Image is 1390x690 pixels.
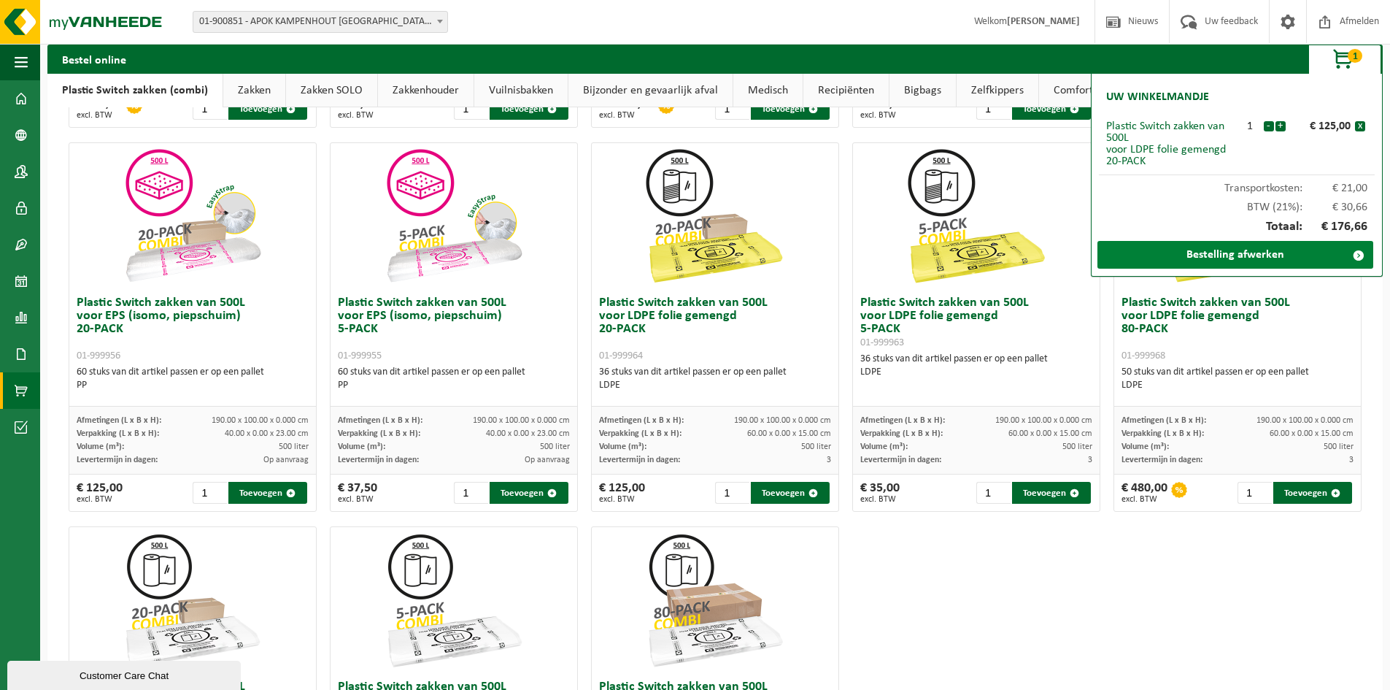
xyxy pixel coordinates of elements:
[77,416,161,425] span: Afmetingen (L x B x H):
[599,366,831,392] div: 36 stuks van dit artikel passen er op een pallet
[1012,98,1091,120] button: Toevoegen
[77,111,123,120] span: excl. BTW
[338,350,382,361] span: 01-999955
[1302,183,1368,194] span: € 21,00
[889,74,956,107] a: Bigbags
[860,429,943,438] span: Verpakking (L x B x H):
[599,416,684,425] span: Afmetingen (L x B x H):
[599,429,682,438] span: Verpakking (L x B x H):
[540,442,570,451] span: 500 liter
[193,12,447,32] span: 01-900851 - APOK KAMPENHOUT NV - KAMPENHOUT
[279,442,309,451] span: 500 liter
[378,74,474,107] a: Zakkenhouder
[47,45,141,73] h2: Bestel online
[1012,482,1091,504] button: Toevoegen
[381,143,527,289] img: 01-999955
[642,143,788,289] img: 01-999964
[338,482,377,504] div: € 37,50
[860,442,908,451] span: Volume (m³):
[486,429,570,438] span: 40.00 x 0.00 x 23.00 cm
[1238,482,1272,504] input: 1
[568,74,733,107] a: Bijzonder en gevaarlijk afval
[1088,456,1092,464] span: 3
[1007,16,1080,27] strong: [PERSON_NAME]
[860,353,1092,379] div: 36 stuks van dit artikel passen er op een pallet
[120,527,266,673] img: 01-999961
[77,456,158,464] span: Levertermijn in dagen:
[801,442,831,451] span: 500 liter
[1349,456,1354,464] span: 3
[525,456,570,464] span: Op aanvraag
[225,429,309,438] span: 40.00 x 0.00 x 23.00 cm
[212,416,309,425] span: 190.00 x 100.00 x 0.000 cm
[1062,442,1092,451] span: 500 liter
[473,416,570,425] span: 190.00 x 100.00 x 0.000 cm
[77,98,123,120] div: € 240,00
[860,456,941,464] span: Levertermijn in dagen:
[751,98,830,120] button: Toevoegen
[599,350,643,361] span: 01-999964
[490,482,568,504] button: Toevoegen
[47,74,223,107] a: Plastic Switch zakken (combi)
[1324,442,1354,451] span: 500 liter
[1302,221,1368,234] span: € 176,66
[734,416,831,425] span: 190.00 x 100.00 x 0.000 cm
[1121,379,1354,392] div: LDPE
[490,98,568,120] button: Toevoegen
[1099,175,1375,194] div: Transportkosten:
[338,98,377,120] div: € 70,00
[642,527,788,673] img: 01-999970
[1008,429,1092,438] span: 60.00 x 0.00 x 15.00 cm
[338,416,422,425] span: Afmetingen (L x B x H):
[1121,429,1204,438] span: Verpakking (L x B x H):
[1097,241,1373,269] a: Bestelling afwerken
[860,416,945,425] span: Afmetingen (L x B x H):
[77,495,123,504] span: excl. BTW
[228,482,307,504] button: Toevoegen
[1106,120,1237,167] div: Plastic Switch zakken van 500L voor LDPE folie gemengd 20-PACK
[1121,442,1169,451] span: Volume (m³):
[733,74,803,107] a: Medisch
[381,527,527,673] img: 01-999960
[7,658,244,690] iframe: chat widget
[193,11,448,33] span: 01-900851 - APOK KAMPENHOUT NV - KAMPENHOUT
[474,74,568,107] a: Vuilnisbakken
[1264,121,1274,131] button: -
[338,366,570,392] div: 60 stuks van dit artikel passen er op een pallet
[751,482,830,504] button: Toevoegen
[599,456,680,464] span: Levertermijn in dagen:
[338,495,377,504] span: excl. BTW
[1308,45,1381,74] button: 1
[1289,120,1355,132] div: € 125,00
[860,482,900,504] div: € 35,00
[1237,120,1263,132] div: 1
[1355,121,1365,131] button: x
[77,442,124,451] span: Volume (m³):
[747,429,831,438] span: 60.00 x 0.00 x 15.00 cm
[338,379,570,392] div: PP
[1256,416,1354,425] span: 190.00 x 100.00 x 0.000 cm
[77,366,309,392] div: 60 stuks van dit artikel passen er op een pallet
[338,429,420,438] span: Verpakking (L x B x H):
[803,74,889,107] a: Recipiënten
[599,98,655,120] div: € 1 000,00
[193,98,227,120] input: 1
[715,98,749,120] input: 1
[827,456,831,464] span: 3
[338,296,570,362] h3: Plastic Switch zakken van 500L voor EPS (isomo, piepschuim) 5-PACK
[599,495,645,504] span: excl. BTW
[77,350,120,361] span: 01-999956
[1121,456,1202,464] span: Levertermijn in dagen:
[1121,366,1354,392] div: 50 stuks van dit artikel passen er op een pallet
[1099,194,1375,213] div: BTW (21%):
[860,111,906,120] span: excl. BTW
[454,482,488,504] input: 1
[1348,49,1362,63] span: 1
[223,74,285,107] a: Zakken
[1121,350,1165,361] span: 01-999968
[1270,429,1354,438] span: 60.00 x 0.00 x 15.00 cm
[77,379,309,392] div: PP
[599,442,646,451] span: Volume (m³):
[860,366,1092,379] div: LDPE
